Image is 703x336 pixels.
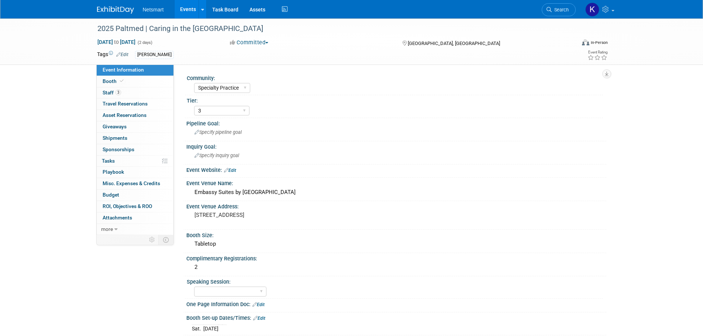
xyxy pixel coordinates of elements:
div: Event Venue Address: [186,201,606,210]
span: (2 days) [137,40,152,45]
img: Format-Inperson.png [582,39,589,45]
div: Pipeline Goal: [186,118,606,127]
div: Speaking Session: [187,276,603,285]
a: Edit [116,52,128,57]
span: Search [552,7,569,13]
a: Event Information [97,65,173,76]
span: Asset Reservations [103,112,147,118]
a: Search [542,3,576,16]
div: 2 [192,261,601,273]
div: One Page Information Doc: [186,299,606,308]
a: Edit [252,302,265,307]
div: Event Rating [587,51,607,54]
span: [GEOGRAPHIC_DATA], [GEOGRAPHIC_DATA] [408,41,500,46]
div: Inquiry Goal: [186,141,606,150]
div: Booth Size: [186,230,606,239]
td: [DATE] [203,325,218,333]
td: Sat. [192,325,203,333]
span: Travel Reservations [103,101,148,107]
a: Misc. Expenses & Credits [97,178,173,189]
span: Giveaways [103,124,127,129]
a: ROI, Objectives & ROO [97,201,173,212]
span: Misc. Expenses & Credits [103,180,160,186]
span: Attachments [103,215,132,221]
span: [DATE] [DATE] [97,39,136,45]
span: Specify pipeline goal [194,129,242,135]
span: Tasks [102,158,115,164]
div: Community: [187,73,603,82]
span: to [113,39,120,45]
td: Tags [97,51,128,59]
i: Booth reservation complete [120,79,124,83]
span: Staff [103,90,121,96]
a: more [97,224,173,235]
div: 2025 Paltmed | Caring in the [GEOGRAPHIC_DATA] [95,22,565,35]
span: Specify inquiry goal [194,153,239,158]
div: Tabletop [192,238,601,250]
div: Event Website: [186,164,606,174]
a: Edit [253,316,265,321]
a: Budget [97,190,173,201]
div: Booth Set-up Dates/Times: [186,312,606,322]
div: Complimentary Registrations: [186,253,606,262]
span: Budget [103,192,119,198]
a: Playbook [97,167,173,178]
img: Kaitlyn Woicke [585,3,599,17]
span: Netsmart [143,7,164,13]
a: Tasks [97,156,173,167]
a: Sponsorships [97,144,173,155]
pre: [STREET_ADDRESS] [194,212,353,218]
div: [PERSON_NAME] [135,51,174,59]
span: Sponsorships [103,146,134,152]
a: Giveaways [97,121,173,132]
a: Edit [224,168,236,173]
span: 3 [116,90,121,95]
span: Shipments [103,135,127,141]
span: more [101,226,113,232]
a: Attachments [97,212,173,224]
span: ROI, Objectives & ROO [103,203,152,209]
div: In-Person [590,40,608,45]
a: Booth [97,76,173,87]
a: Asset Reservations [97,110,173,121]
div: Event Format [532,38,608,49]
a: Staff3 [97,87,173,98]
div: Embassy Suites by [GEOGRAPHIC_DATA] [192,187,601,198]
a: Shipments [97,133,173,144]
span: Event Information [103,67,144,73]
div: Tier: [187,95,603,104]
span: Playbook [103,169,124,175]
div: Event Venue Name: [186,178,606,187]
a: Travel Reservations [97,98,173,110]
td: Personalize Event Tab Strip [146,235,159,245]
span: Booth [103,78,125,84]
img: ExhibitDay [97,6,134,14]
button: Committed [227,39,271,46]
td: Toggle Event Tabs [158,235,173,245]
